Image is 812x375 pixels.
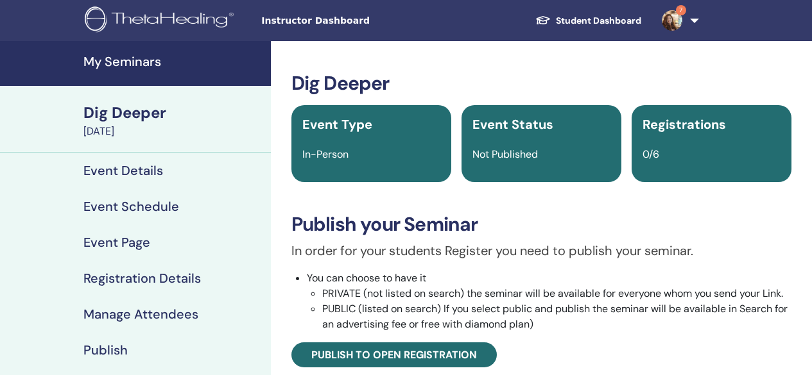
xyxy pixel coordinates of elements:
[83,235,150,250] h4: Event Page
[76,102,271,139] a: Dig Deeper[DATE]
[643,147,659,161] span: 0/6
[83,199,179,214] h4: Event Schedule
[535,15,551,26] img: graduation-cap-white.svg
[83,306,198,322] h4: Manage Attendees
[322,286,791,301] li: PRIVATE (not listed on search) the seminar will be available for everyone whom you send your Link.
[322,301,791,332] li: PUBLIC (listed on search) If you select public and publish the seminar will be available in Searc...
[291,213,791,236] h3: Publish your Seminar
[83,163,163,178] h4: Event Details
[302,147,349,161] span: In-Person
[676,5,686,15] span: 7
[291,342,497,367] a: Publish to open registration
[472,147,538,161] span: Not Published
[472,116,553,133] span: Event Status
[643,116,726,133] span: Registrations
[311,348,477,362] span: Publish to open registration
[662,10,682,31] img: default.jpg
[525,9,652,33] a: Student Dashboard
[83,102,263,124] div: Dig Deeper
[261,14,454,28] span: Instructor Dashboard
[83,54,263,69] h4: My Seminars
[83,271,201,286] h4: Registration Details
[83,124,263,139] div: [DATE]
[83,342,128,358] h4: Publish
[291,241,791,260] p: In order for your students Register you need to publish your seminar.
[307,271,791,332] li: You can choose to have it
[291,72,791,95] h3: Dig Deeper
[302,116,372,133] span: Event Type
[85,6,238,35] img: logo.png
